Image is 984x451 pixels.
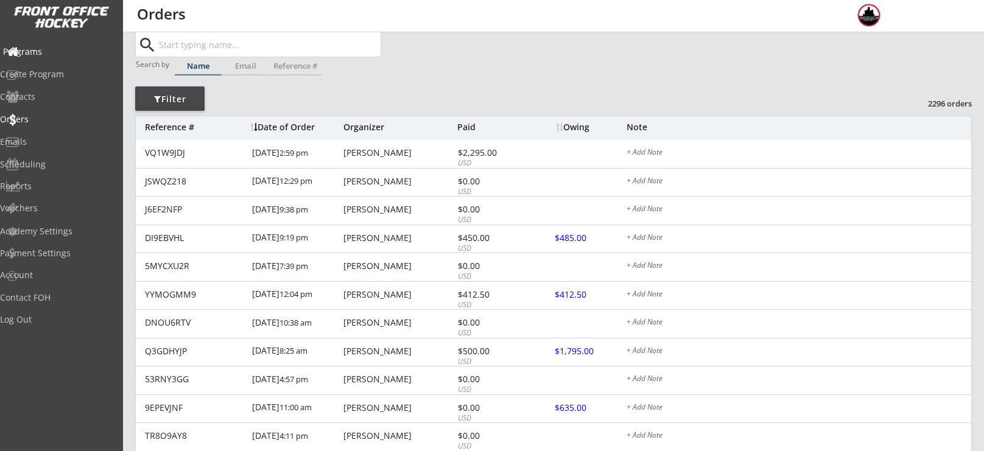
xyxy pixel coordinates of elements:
[145,262,245,270] div: 5MYCXU2R
[343,205,454,214] div: [PERSON_NAME]
[279,317,312,328] font: 10:38 am
[343,432,454,440] div: [PERSON_NAME]
[458,328,523,338] div: USD
[3,47,113,56] div: Programs
[145,432,245,440] div: TR8O9AY8
[145,149,245,157] div: VQ1W9JDJ
[252,395,340,422] div: [DATE]
[458,375,523,383] div: $0.00
[458,290,523,299] div: $412.50
[458,234,523,242] div: $450.00
[343,262,454,270] div: [PERSON_NAME]
[252,140,340,167] div: [DATE]
[279,204,308,215] font: 9:38 pm
[279,402,312,413] font: 11:00 am
[252,366,340,394] div: [DATE]
[627,177,971,187] div: + Add Note
[627,123,971,131] div: Note
[458,347,523,355] div: $500.00
[252,169,340,196] div: [DATE]
[458,187,523,197] div: USD
[343,318,454,327] div: [PERSON_NAME]
[458,300,523,310] div: USD
[343,123,454,131] div: Organizer
[627,262,971,271] div: + Add Note
[457,123,523,131] div: Paid
[343,404,454,412] div: [PERSON_NAME]
[458,385,523,395] div: USD
[252,310,340,337] div: [DATE]
[137,35,157,55] button: search
[145,123,244,131] div: Reference #
[279,232,308,243] font: 9:19 pm
[458,177,523,186] div: $0.00
[458,404,523,412] div: $0.00
[458,271,523,282] div: USD
[279,147,308,158] font: 2:59 pm
[458,318,523,327] div: $0.00
[156,32,381,57] input: Start typing name...
[458,205,523,214] div: $0.00
[627,318,971,328] div: + Add Note
[279,175,312,186] font: 12:29 pm
[252,197,340,224] div: [DATE]
[252,423,340,450] div: [DATE]
[252,338,340,366] div: [DATE]
[458,215,523,225] div: USD
[458,413,523,424] div: USD
[458,432,523,440] div: $0.00
[343,177,454,186] div: [PERSON_NAME]
[908,98,972,109] div: 2296 orders
[458,158,523,169] div: USD
[458,243,523,254] div: USD
[135,93,205,105] div: Filter
[252,253,340,281] div: [DATE]
[343,347,454,355] div: [PERSON_NAME]
[145,234,245,242] div: DI9EBVHL
[458,262,523,270] div: $0.00
[279,374,308,385] font: 4:57 pm
[222,62,269,70] div: Email
[627,234,971,243] div: + Add Note
[145,290,245,299] div: YYMOGMM9
[458,149,523,157] div: $2,295.00
[627,205,971,215] div: + Add Note
[279,430,308,441] font: 4:11 pm
[145,404,245,412] div: 9EPEVJNF
[627,347,971,357] div: + Add Note
[145,177,245,186] div: JSWQZ218
[136,60,170,68] div: Search by
[627,432,971,441] div: + Add Note
[556,123,626,131] div: Owing
[279,288,312,299] font: 12:04 pm
[343,149,454,157] div: [PERSON_NAME]
[343,290,454,299] div: [PERSON_NAME]
[145,205,245,214] div: J6EF2NFP
[250,123,340,131] div: Date of Order
[343,234,454,242] div: [PERSON_NAME]
[458,357,523,367] div: USD
[279,260,308,271] font: 7:39 pm
[627,404,971,413] div: + Add Note
[279,345,307,356] font: 8:25 am
[343,375,454,383] div: [PERSON_NAME]
[627,290,971,300] div: + Add Note
[175,62,222,70] div: Name
[145,375,245,383] div: 53RNY3GG
[252,282,340,309] div: [DATE]
[252,225,340,253] div: [DATE]
[627,375,971,385] div: + Add Note
[270,62,322,70] div: Reference #
[627,149,971,158] div: + Add Note
[145,347,245,355] div: Q3GDHYJP
[145,318,245,327] div: DNOU6RTV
